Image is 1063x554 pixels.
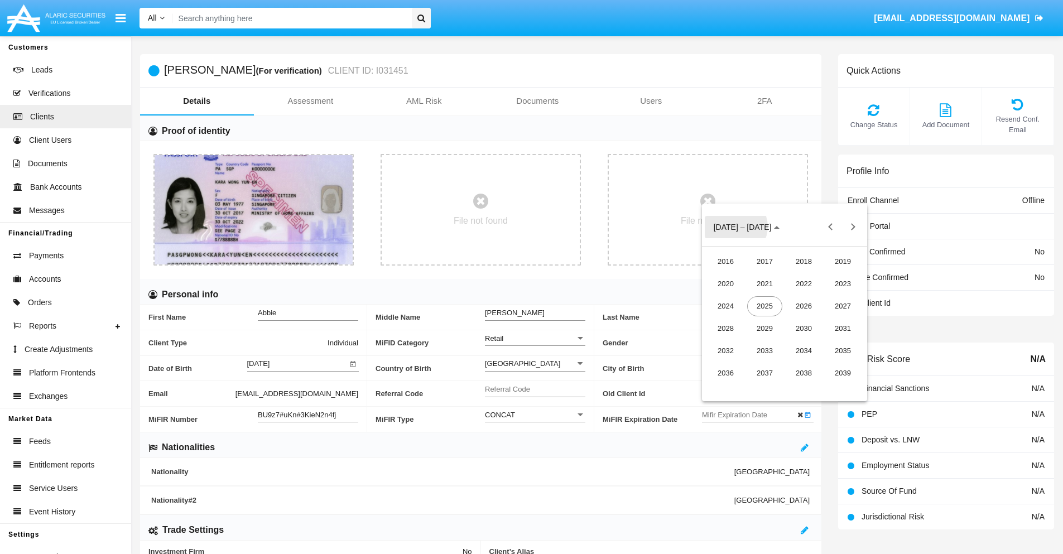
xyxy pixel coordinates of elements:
div: 2021 [747,274,782,294]
div: 2028 [708,319,743,339]
div: 2026 [786,296,821,316]
td: 2016 [706,250,745,273]
td: 2039 [824,362,863,384]
td: 2035 [824,340,863,362]
div: 2032 [708,341,743,361]
td: 2022 [785,273,824,295]
td: 2020 [706,273,745,295]
div: 2024 [708,296,743,316]
td: 2032 [706,340,745,362]
td: 2017 [745,250,785,273]
div: 2017 [747,252,782,272]
div: 2035 [825,341,860,361]
div: 2037 [747,363,782,383]
td: 2029 [745,317,785,340]
div: 2023 [825,274,860,294]
button: Choose date [705,216,789,238]
div: 2030 [786,319,821,339]
td: 2033 [745,340,785,362]
td: 2034 [785,340,824,362]
button: Next 20 years [841,216,864,238]
div: 2027 [825,296,860,316]
td: 2038 [785,362,824,384]
td: 2036 [706,362,745,384]
span: [DATE] – [DATE] [714,223,772,232]
div: 2034 [786,341,821,361]
td: 2025 [745,295,785,317]
div: 2039 [825,363,860,383]
div: 2019 [825,252,860,272]
td: 2028 [706,317,745,340]
td: 2024 [706,295,745,317]
div: 2020 [708,274,743,294]
button: Previous 20 years [819,216,841,238]
div: 2038 [786,363,821,383]
td: 2026 [785,295,824,317]
td: 2021 [745,273,785,295]
div: 2018 [786,252,821,272]
div: 2029 [747,319,782,339]
div: 2033 [747,341,782,361]
td: 2031 [824,317,863,340]
div: 2025 [747,296,782,316]
td: 2023 [824,273,863,295]
td: 2019 [824,250,863,273]
div: 2022 [786,274,821,294]
div: 2036 [708,363,743,383]
td: 2027 [824,295,863,317]
td: 2037 [745,362,785,384]
div: 2031 [825,319,860,339]
td: 2030 [785,317,824,340]
td: 2018 [785,250,824,273]
div: 2016 [708,252,743,272]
